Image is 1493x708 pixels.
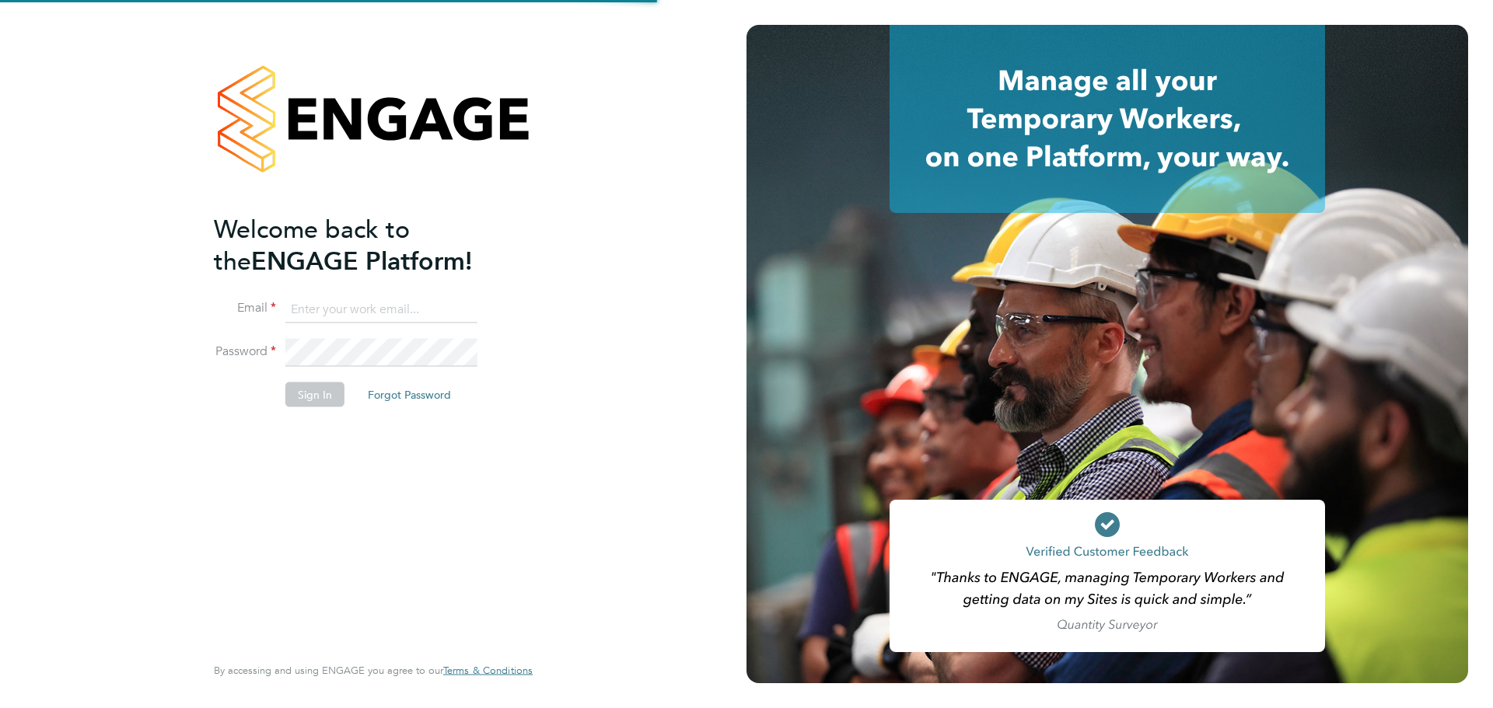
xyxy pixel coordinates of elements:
button: Forgot Password [355,382,463,407]
a: Terms & Conditions [443,664,533,677]
span: Welcome back to the [214,214,410,276]
span: By accessing and using ENGAGE you agree to our [214,664,533,677]
label: Password [214,344,276,360]
label: Email [214,300,276,316]
input: Enter your work email... [285,295,477,323]
h2: ENGAGE Platform! [214,213,517,277]
span: Terms & Conditions [443,664,533,677]
button: Sign In [285,382,344,407]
